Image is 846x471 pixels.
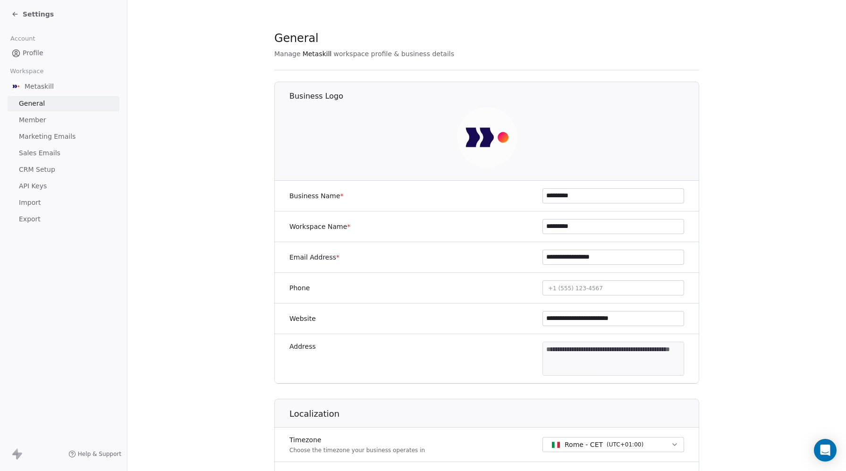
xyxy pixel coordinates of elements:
h1: Business Logo [289,91,700,101]
span: Import [19,198,41,208]
button: Rome - CET(UTC+01:00) [542,437,684,452]
button: +1 (555) 123-4567 [542,280,684,295]
span: Help & Support [78,450,121,458]
span: +1 (555) 123-4567 [548,285,603,292]
span: Account [6,32,39,46]
span: Settings [23,9,54,19]
span: General [19,99,45,109]
a: Member [8,112,119,128]
span: Profile [23,48,43,58]
label: Address [289,342,316,351]
a: Marketing Emails [8,129,119,144]
img: AVATAR%20METASKILL%20-%20Colori%20Positivo.png [11,82,21,91]
span: Export [19,214,41,224]
label: Business Name [289,191,344,201]
span: API Keys [19,181,47,191]
span: Workspace [6,64,48,78]
span: CRM Setup [19,165,55,175]
label: Phone [289,283,310,293]
span: Marketing Emails [19,132,76,142]
label: Email Address [289,252,339,262]
div: Open Intercom Messenger [814,439,837,462]
a: Export [8,211,119,227]
a: API Keys [8,178,119,194]
span: Manage [274,49,301,59]
span: General [274,31,319,45]
label: Timezone [289,435,425,445]
p: Choose the timezone your business operates in [289,446,425,454]
a: Help & Support [68,450,121,458]
h1: Localization [289,408,700,420]
a: Profile [8,45,119,61]
span: Metaskill [303,49,332,59]
label: Website [289,314,316,323]
a: Import [8,195,119,210]
span: Metaskill [25,82,54,91]
a: General [8,96,119,111]
span: workspace profile & business details [333,49,454,59]
img: AVATAR%20METASKILL%20-%20Colori%20Positivo.png [457,107,517,168]
span: ( UTC+01:00 ) [607,440,643,449]
span: Member [19,115,46,125]
a: Settings [11,9,54,19]
span: Rome - CET [565,440,603,449]
a: CRM Setup [8,162,119,177]
label: Workspace Name [289,222,350,231]
a: Sales Emails [8,145,119,161]
span: Sales Emails [19,148,60,158]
